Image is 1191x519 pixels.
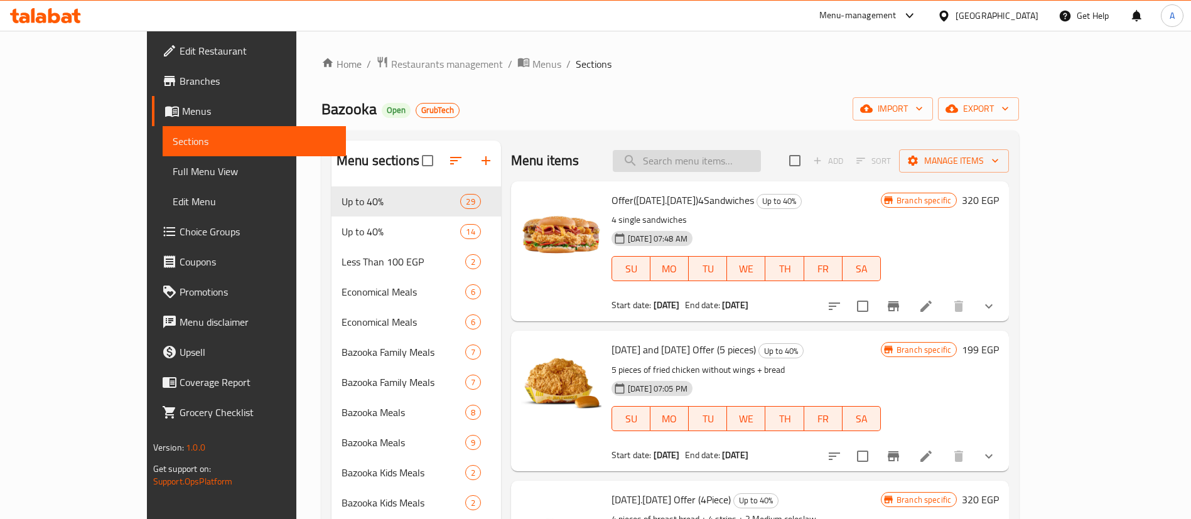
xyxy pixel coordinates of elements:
[163,126,346,156] a: Sections
[180,43,336,58] span: Edit Restaurant
[173,194,336,209] span: Edit Menu
[819,441,849,471] button: sort-choices
[694,260,722,278] span: TU
[331,217,501,247] div: Up to 40%14
[342,314,465,329] span: Economical Meals
[465,435,481,450] div: items
[654,447,680,463] b: [DATE]
[612,297,652,313] span: Start date:
[152,367,346,397] a: Coverage Report
[465,375,481,390] div: items
[152,247,346,277] a: Coupons
[532,56,561,72] span: Menus
[173,134,336,149] span: Sections
[466,346,480,358] span: 7
[342,284,465,299] span: Economical Meals
[843,406,881,431] button: SA
[163,186,346,217] a: Edit Menu
[465,254,481,269] div: items
[892,494,956,506] span: Branch specific
[152,96,346,126] a: Menus
[878,291,908,321] button: Branch-specific-item
[757,194,802,209] div: Up to 40%
[321,95,377,123] span: Bazooka
[770,410,799,428] span: TH
[962,341,999,358] h6: 199 EGP
[770,260,799,278] span: TH
[809,260,838,278] span: FR
[617,410,645,428] span: SU
[180,405,336,420] span: Grocery Checklist
[180,254,336,269] span: Coupons
[612,490,731,509] span: [DATE].[DATE] Offer (4Piece)
[612,406,650,431] button: SU
[981,299,996,314] svg: Show Choices
[809,410,838,428] span: FR
[981,449,996,464] svg: Show Choices
[623,383,693,395] span: [DATE] 07:05 PM
[654,297,680,313] b: [DATE]
[765,406,804,431] button: TH
[853,97,933,120] button: import
[180,284,336,299] span: Promotions
[899,149,1009,173] button: Manage items
[465,284,481,299] div: items
[382,105,411,115] span: Open
[460,194,480,209] div: items
[733,493,779,508] div: Up to 40%
[650,406,689,431] button: MO
[465,495,481,510] div: items
[956,9,1038,23] div: [GEOGRAPHIC_DATA]
[331,186,501,217] div: Up to 40%29
[1170,9,1175,23] span: A
[153,461,211,477] span: Get support on:
[689,406,727,431] button: TU
[727,256,765,281] button: WE
[466,467,480,479] span: 2
[655,260,684,278] span: MO
[460,224,480,239] div: items
[685,447,720,463] span: End date:
[804,256,843,281] button: FR
[892,195,956,206] span: Branch specific
[331,307,501,337] div: Economical Meals6
[909,153,999,169] span: Manage items
[919,299,934,314] a: Edit menu item
[391,56,503,72] span: Restaurants management
[612,256,650,281] button: SU
[650,256,689,281] button: MO
[152,217,346,247] a: Choice Groups
[331,457,501,488] div: Bazooka Kids Meals2
[843,256,881,281] button: SA
[765,256,804,281] button: TH
[382,103,411,118] div: Open
[727,406,765,431] button: WE
[521,341,601,421] img: Thursday and Friday Offer (5 pieces)
[722,297,748,313] b: [DATE]
[576,56,612,72] span: Sections
[414,147,441,174] span: Select all sections
[153,439,184,456] span: Version:
[948,101,1009,117] span: export
[342,254,465,269] div: Less Than 100 EGP
[152,397,346,427] a: Grocery Checklist
[461,226,480,238] span: 14
[962,191,999,209] h6: 320 EGP
[466,256,480,268] span: 2
[441,146,471,176] span: Sort sections
[849,293,876,319] span: Select to update
[848,410,876,428] span: SA
[655,410,684,428] span: MO
[466,377,480,388] span: 7
[180,224,336,239] span: Choice Groups
[331,367,501,397] div: Bazooka Family Meals7
[974,441,1004,471] button: show more
[878,441,908,471] button: Branch-specific-item
[331,488,501,518] div: Bazooka Kids Meals2
[152,277,346,307] a: Promotions
[342,495,465,510] span: Bazooka Kids Meals
[938,97,1019,120] button: export
[848,260,876,278] span: SA
[342,465,465,480] div: Bazooka Kids Meals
